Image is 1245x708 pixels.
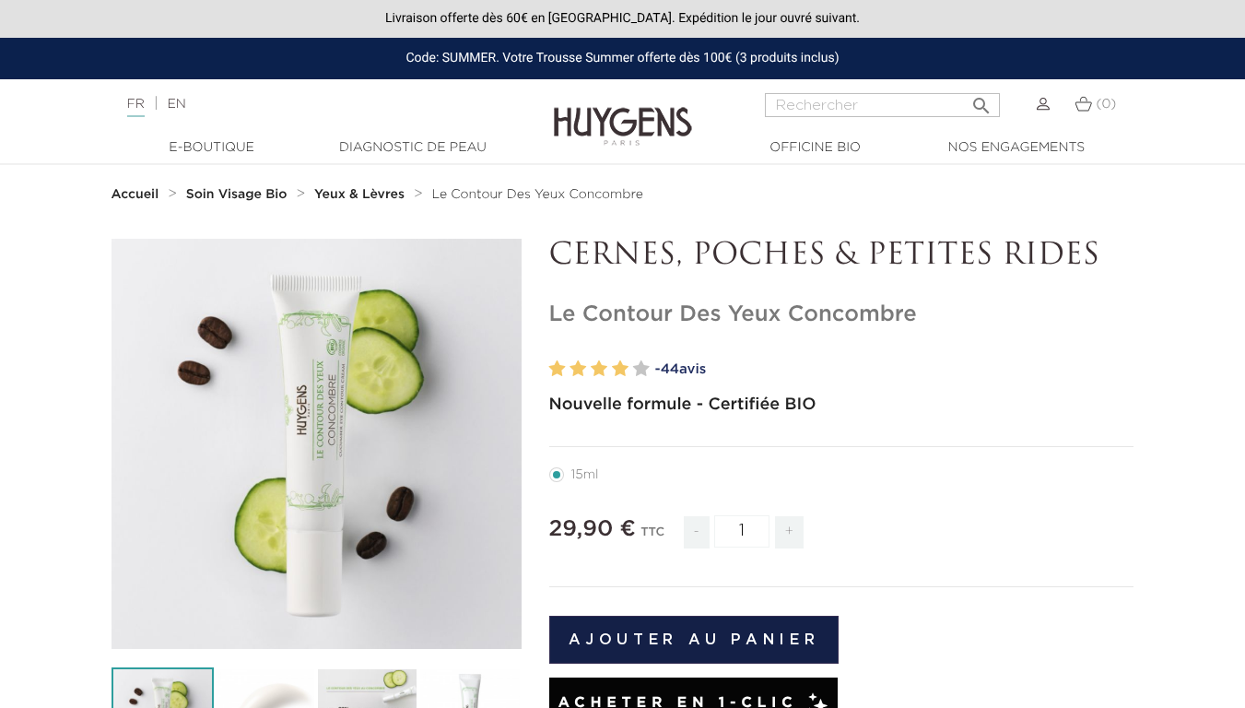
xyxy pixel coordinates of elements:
[314,188,405,201] strong: Yeux & Lèvres
[314,187,409,202] a: Yeux & Lèvres
[714,515,769,548] input: Quantité
[684,516,710,549] span: -
[554,77,692,148] img: Huygens
[549,616,840,664] button: Ajouter au panier
[591,356,607,383] label: 3
[549,467,621,482] label: 15ml
[655,356,1134,383] a: -44avis
[167,98,185,111] a: EN
[112,187,163,202] a: Accueil
[549,396,816,413] strong: Nouvelle formule - Certifiée BIO
[549,239,1134,274] p: CERNES, POCHES & PETITES RIDES
[120,138,304,158] a: E-Boutique
[661,362,679,376] span: 44
[549,356,566,383] label: 1
[765,93,1000,117] input: Rechercher
[965,88,998,112] button: 
[633,356,650,383] label: 5
[570,356,586,383] label: 2
[549,518,636,540] span: 29,90 €
[775,516,805,549] span: +
[640,513,664,562] div: TTC
[186,187,292,202] a: Soin Visage Bio
[549,301,1134,328] h1: Le Contour Des Yeux Concombre
[118,93,505,115] div: |
[112,188,159,201] strong: Accueil
[970,89,992,112] i: 
[924,138,1109,158] a: Nos engagements
[127,98,145,117] a: FR
[431,188,643,201] span: Le Contour Des Yeux Concombre
[1096,98,1116,111] span: (0)
[612,356,628,383] label: 4
[321,138,505,158] a: Diagnostic de peau
[186,188,288,201] strong: Soin Visage Bio
[723,138,908,158] a: Officine Bio
[431,187,643,202] a: Le Contour Des Yeux Concombre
